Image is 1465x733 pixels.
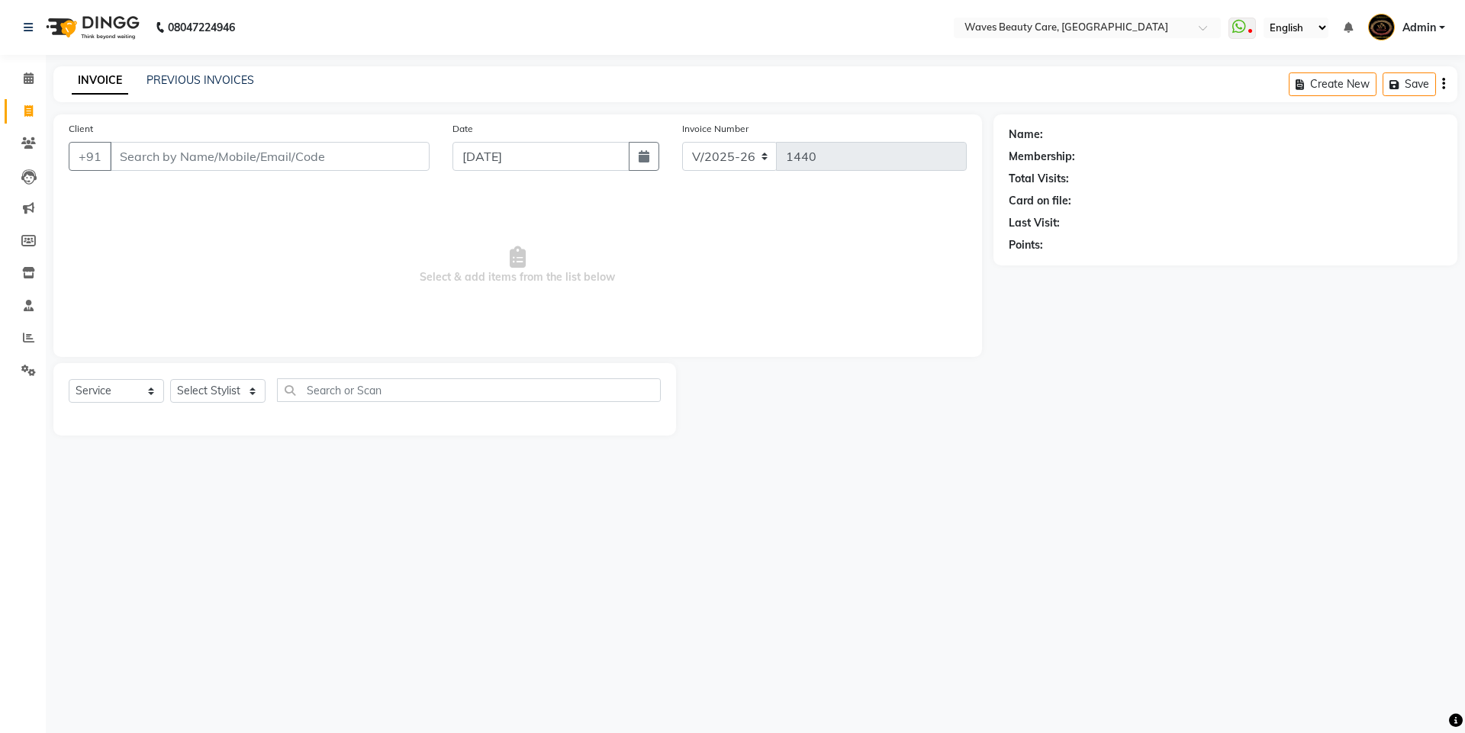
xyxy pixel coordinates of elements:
div: Card on file: [1009,193,1071,209]
label: Client [69,122,93,136]
button: +91 [69,142,111,171]
span: Select & add items from the list below [69,189,967,342]
a: INVOICE [72,67,128,95]
div: Name: [1009,127,1043,143]
b: 08047224946 [168,6,235,49]
div: Membership: [1009,149,1075,165]
div: Last Visit: [1009,215,1060,231]
input: Search by Name/Mobile/Email/Code [110,142,430,171]
label: Invoice Number [682,122,749,136]
img: Admin [1368,14,1395,40]
div: Total Visits: [1009,171,1069,187]
button: Create New [1289,72,1376,96]
span: Admin [1402,20,1436,36]
label: Date [452,122,473,136]
div: Points: [1009,237,1043,253]
a: PREVIOUS INVOICES [146,73,254,87]
input: Search or Scan [277,378,661,402]
button: Save [1383,72,1436,96]
img: logo [39,6,143,49]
